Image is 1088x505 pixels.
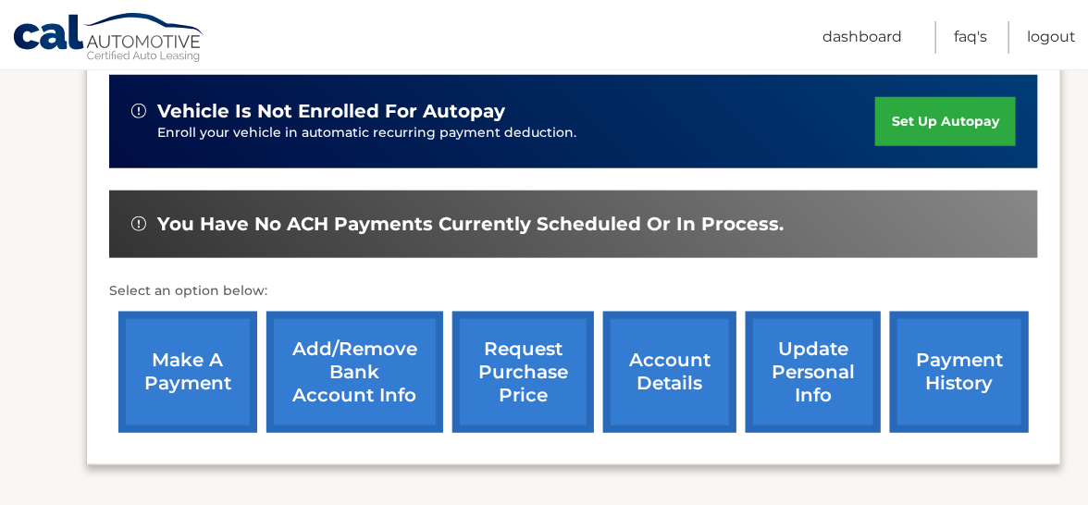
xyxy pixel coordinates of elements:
[157,123,875,143] p: Enroll your vehicle in automatic recurring payment deduction.
[452,312,594,433] a: request purchase price
[109,280,1038,302] p: Select an option below:
[266,312,443,433] a: Add/Remove bank account info
[157,213,784,236] span: You have no ACH payments currently scheduled or in process.
[890,312,1029,433] a: payment history
[1027,21,1076,54] a: Logout
[118,312,257,433] a: make a payment
[822,21,902,54] a: Dashboard
[12,12,206,66] a: Cal Automotive
[875,97,1016,146] a: set up autopay
[131,104,146,118] img: alert-white.svg
[954,21,987,54] a: FAQ's
[157,100,505,123] span: vehicle is not enrolled for autopay
[131,216,146,231] img: alert-white.svg
[746,312,881,433] a: update personal info
[603,312,736,433] a: account details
